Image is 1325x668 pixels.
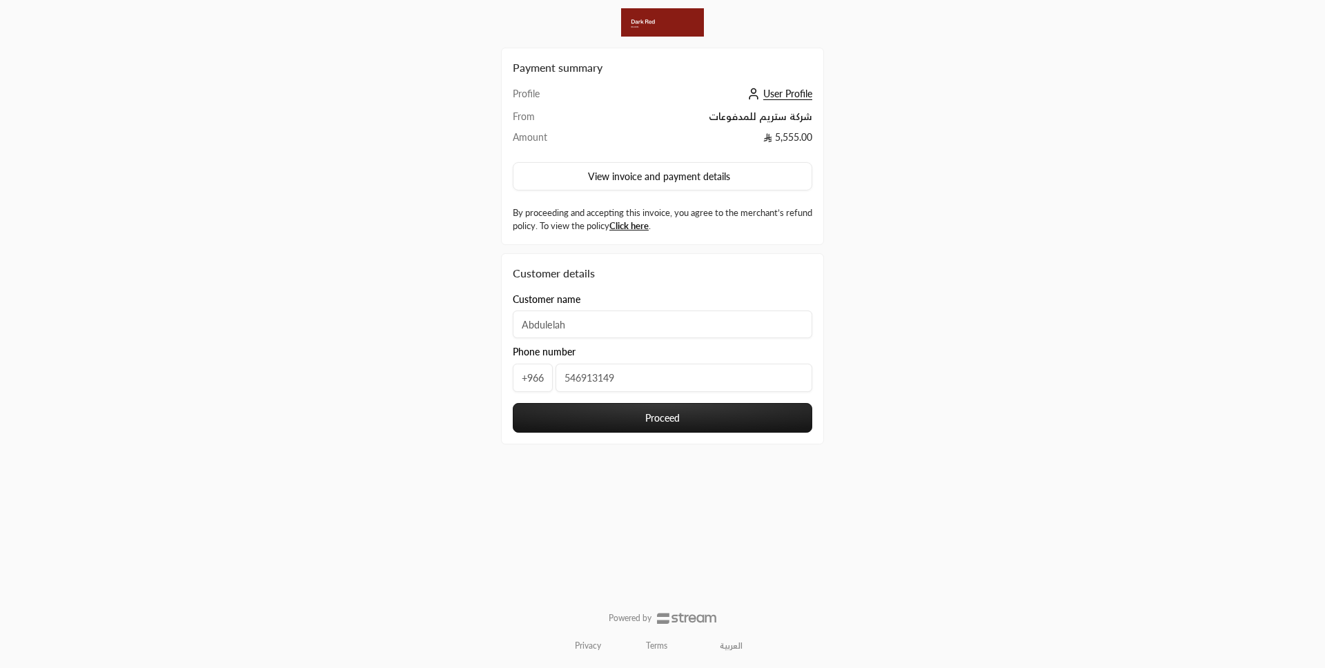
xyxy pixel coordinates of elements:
[763,88,812,100] span: User Profile
[609,220,649,231] a: Click here
[513,345,576,359] span: Phone number
[513,364,553,392] span: +966
[513,293,580,306] span: Customer name
[513,59,812,76] h2: Payment summary
[712,635,750,657] a: العربية
[646,640,667,651] a: Terms
[621,8,704,37] img: Company Logo
[575,640,601,651] a: Privacy
[513,403,812,433] button: Proceed
[513,87,588,110] td: Profile
[513,311,812,338] input: Customer name
[513,206,812,233] label: By proceeding and accepting this invoice, you agree to the merchant’s refund policy. To view the ...
[513,162,812,191] button: View invoice and payment details
[744,88,812,99] a: User Profile
[588,110,813,130] td: شركة ستريم للمدفوعات
[588,130,813,151] td: 5,555.00
[513,110,588,130] td: From
[556,364,812,392] input: Phone number
[513,265,812,282] div: Customer details
[513,130,588,151] td: Amount
[609,613,651,624] p: Powered by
